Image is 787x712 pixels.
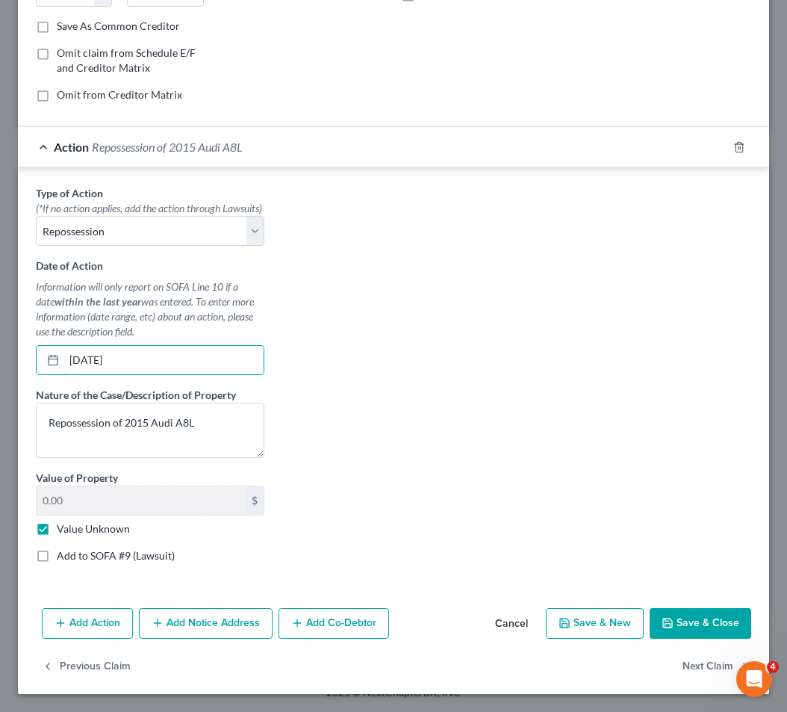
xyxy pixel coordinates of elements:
label: Value of Property [36,470,118,486]
button: Cancel [483,610,540,640]
button: Next Claim [682,651,751,682]
span: Type of Action [36,187,103,199]
iframe: Intercom live chat [736,661,772,697]
button: Add Action [42,608,133,640]
button: Add Co-Debtor [279,608,389,640]
button: Add Notice Address [139,608,273,640]
button: Save & New [546,608,644,640]
label: Nature of the Case/Description of Property [36,387,236,403]
div: Information will only report on SOFA Line 10 if a date was entered. To enter more information (da... [36,279,264,339]
label: Date of Action [36,258,103,273]
span: Omit claim from Schedule E/F and Creditor Matrix [57,46,196,74]
div: $ [246,486,264,515]
input: MM/DD/YYYY [64,346,264,374]
div: (*If no action applies, add the action through Lawsuits) [36,201,264,216]
button: Previous Claim [42,651,131,682]
span: 4 [767,661,779,673]
span: Action [54,140,89,154]
strong: within the last year [55,295,141,308]
input: 0.00 [37,486,246,515]
label: Add to SOFA #9 (Lawsuit) [57,548,175,563]
label: Save As Common Creditor [57,19,180,34]
span: Repossession of 2015 Audi A8L [92,140,243,154]
button: Save & Close [650,608,751,640]
span: Omit from Creditor Matrix [57,88,182,101]
label: Value Unknown [57,521,130,536]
